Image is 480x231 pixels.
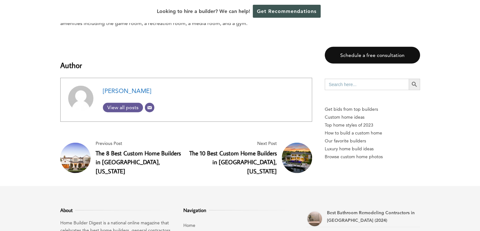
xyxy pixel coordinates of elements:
span: Next Post [189,140,277,147]
a: Top home styles of 2023 [325,121,420,129]
span: Previous Post [96,140,184,147]
svg: Search [411,81,418,88]
a: Best Bathroom Remodeling Contractors in [GEOGRAPHIC_DATA] (2024) [327,210,415,223]
a: Schedule a free consultation [325,47,420,64]
h3: Navigation [183,206,297,214]
a: View all posts [103,103,143,112]
a: Home [183,222,195,228]
h3: Author [60,52,312,71]
a: Our favorite builders [325,137,420,145]
a: Browse custom home photos [325,153,420,161]
a: The 10 Best Custom Home Builders in [GEOGRAPHIC_DATA], [US_STATE] [189,149,277,175]
input: Search here... [325,79,409,90]
a: How to build a custom home [325,129,420,137]
a: The 8 Best Custom Home Builders in [GEOGRAPHIC_DATA], [US_STATE] [96,149,181,175]
h3: About [60,206,174,214]
span: View all posts [103,104,143,110]
a: Custom home ideas [325,113,420,121]
a: Luxury home build ideas [325,145,420,153]
p: Get bids from top builders [325,105,420,113]
a: [PERSON_NAME] [103,87,151,95]
a: Email [145,103,154,112]
a: Best Bathroom Remodeling Contractors in Black Mountain (2024) [307,211,323,227]
a: Get Recommendations [253,5,321,18]
img: Adam Scharf [68,86,93,111]
iframe: Drift Widget Chat Controller [359,186,472,223]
